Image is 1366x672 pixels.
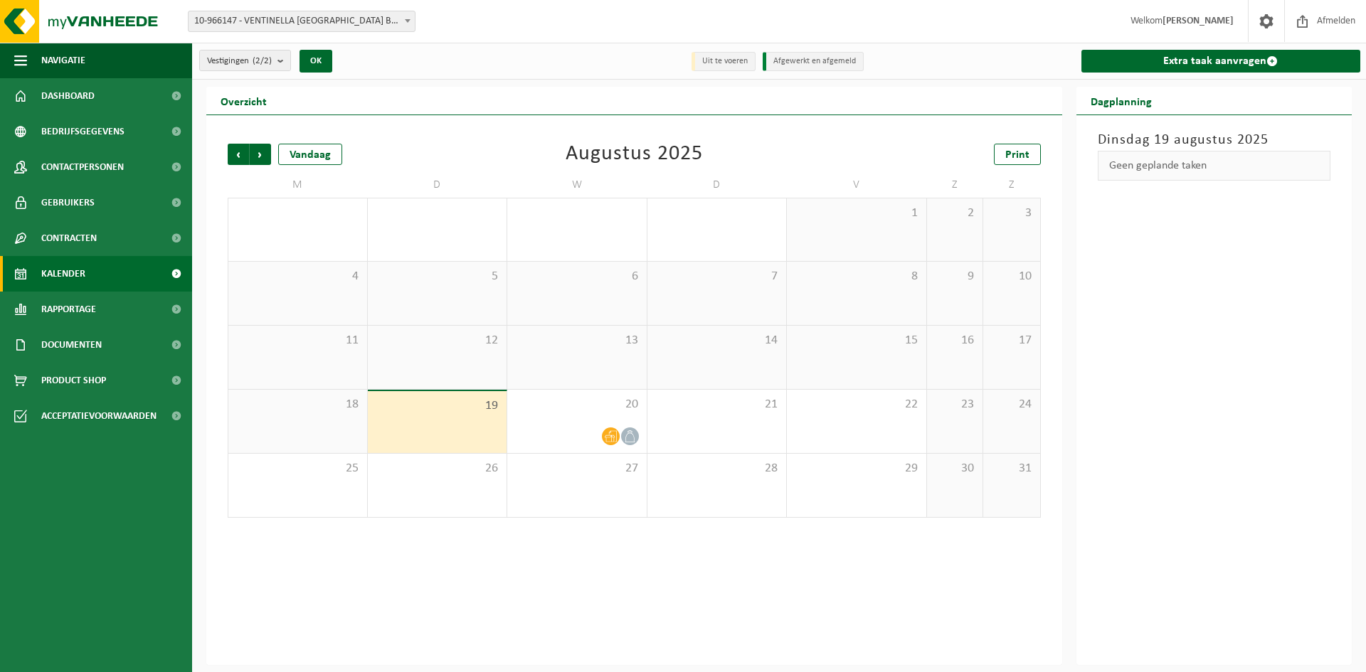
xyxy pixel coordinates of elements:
[990,333,1032,348] span: 17
[655,461,780,476] span: 28
[1098,129,1331,151] h3: Dinsdag 19 augustus 2025
[41,78,95,114] span: Dashboard
[207,50,272,72] span: Vestigingen
[41,43,85,78] span: Navigatie
[188,11,415,32] span: 10-966147 - VENTINELLA BELGIUM BV - KORTRIJK
[41,220,97,256] span: Contracten
[41,292,96,327] span: Rapportage
[990,397,1032,412] span: 24
[794,333,919,348] span: 15
[228,144,249,165] span: Vorige
[934,333,976,348] span: 16
[228,172,368,198] td: M
[763,52,864,71] li: Afgewerkt en afgemeld
[41,363,106,398] span: Product Shop
[655,269,780,284] span: 7
[1098,151,1331,181] div: Geen geplande taken
[375,333,500,348] span: 12
[375,398,500,414] span: 19
[794,397,919,412] span: 22
[514,333,640,348] span: 13
[934,397,976,412] span: 23
[235,397,360,412] span: 18
[655,397,780,412] span: 21
[41,114,125,149] span: Bedrijfsgegevens
[994,144,1041,165] a: Print
[990,461,1032,476] span: 31
[41,398,157,434] span: Acceptatievoorwaarden
[990,206,1032,221] span: 3
[514,397,640,412] span: 20
[927,172,984,198] td: Z
[235,333,360,348] span: 11
[235,461,360,476] span: 25
[794,206,919,221] span: 1
[1081,50,1361,73] a: Extra taak aanvragen
[206,87,281,114] h2: Overzicht
[1005,149,1029,161] span: Print
[278,144,342,165] div: Vandaag
[794,461,919,476] span: 29
[934,206,976,221] span: 2
[199,50,291,71] button: Vestigingen(2/2)
[368,172,508,198] td: D
[647,172,788,198] td: D
[253,56,272,65] count: (2/2)
[934,461,976,476] span: 30
[1163,16,1234,26] strong: [PERSON_NAME]
[41,327,102,363] span: Documenten
[189,11,415,31] span: 10-966147 - VENTINELLA BELGIUM BV - KORTRIJK
[514,269,640,284] span: 6
[934,269,976,284] span: 9
[375,269,500,284] span: 5
[41,185,95,220] span: Gebruikers
[566,144,703,165] div: Augustus 2025
[990,269,1032,284] span: 10
[507,172,647,198] td: W
[787,172,927,198] td: V
[692,52,756,71] li: Uit te voeren
[375,461,500,476] span: 26
[794,269,919,284] span: 8
[983,172,1040,198] td: Z
[41,256,85,292] span: Kalender
[514,461,640,476] span: 27
[655,333,780,348] span: 14
[235,269,360,284] span: 4
[41,149,124,185] span: Contactpersonen
[1076,87,1166,114] h2: Dagplanning
[300,50,332,73] button: OK
[250,144,271,165] span: Volgende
